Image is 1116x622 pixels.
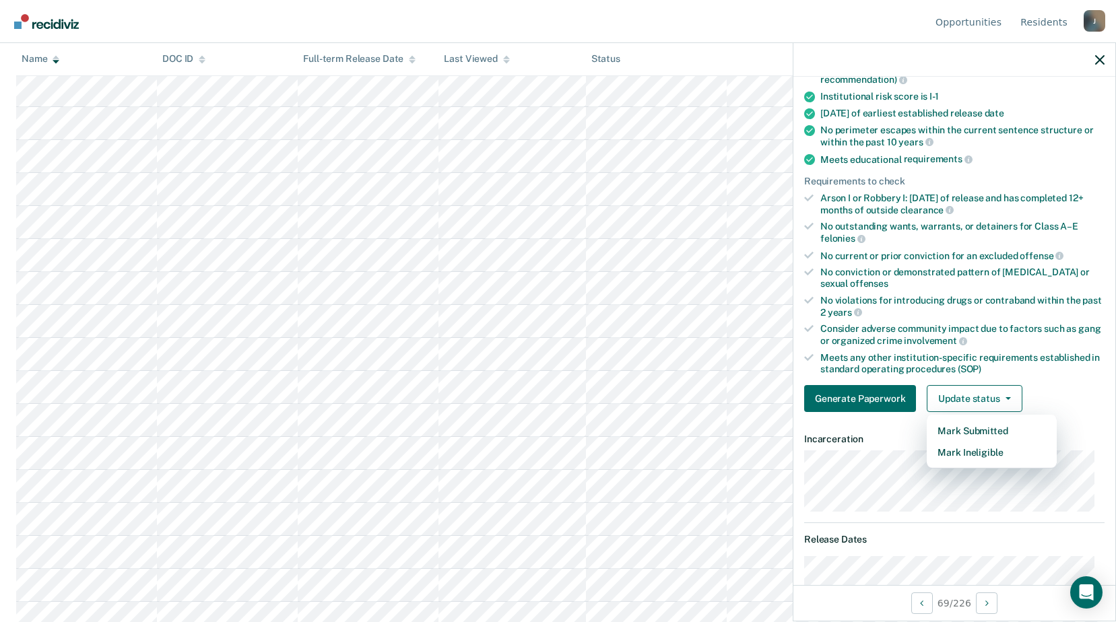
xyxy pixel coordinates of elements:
div: Arson I or Robbery I: [DATE] of release and has completed 12+ months of outside [820,193,1105,215]
div: Consider adverse community impact due to factors such as gang or organized crime [820,323,1105,346]
div: DOC ID [162,54,205,65]
div: Requirements to check [804,176,1105,187]
div: No current or prior conviction for an excluded [820,250,1105,262]
button: Previous Opportunity [911,592,933,614]
span: (SOP) [958,364,981,374]
div: 69 / 226 [793,585,1115,621]
span: felonies [820,233,865,244]
div: Last Viewed [444,54,509,65]
dt: Incarceration [804,434,1105,445]
button: Mark Ineligible [927,442,1057,463]
div: Meets any other institution-specific requirements established in standard operating procedures [820,352,1105,375]
span: requirements [904,153,973,164]
div: No perimeter escapes within the current sentence structure or within the past 10 [820,125,1105,147]
div: No violations for introducing drugs or contraband within the past 2 [820,295,1105,318]
div: Dropdown Menu [927,415,1057,469]
span: years [828,307,862,318]
button: Update status [927,385,1022,412]
span: I-1 [929,91,939,102]
div: No outstanding wants, warrants, or detainers for Class A–E [820,221,1105,244]
div: [DATE] of earliest established release [820,108,1105,119]
span: years [898,137,933,147]
button: Generate Paperwork [804,385,916,412]
div: Meets educational [820,153,1105,166]
span: recommendation) [820,74,907,85]
span: involvement [904,335,966,346]
button: Next Opportunity [976,592,997,614]
button: Profile dropdown button [1084,10,1105,32]
dt: Release Dates [804,534,1105,545]
div: Full-term Release Date [303,54,416,65]
div: Name [22,54,59,65]
button: Mark Submitted [927,420,1057,442]
div: No conviction or demonstrated pattern of [MEDICAL_DATA] or sexual [820,267,1105,289]
div: Open Intercom Messenger [1070,576,1103,609]
span: offenses [850,278,888,289]
div: Status [591,54,620,65]
span: offense [1020,250,1063,261]
img: Recidiviz [14,14,79,29]
span: date [985,108,1004,118]
div: Institutional risk score is [820,91,1105,102]
div: J [1084,10,1105,32]
span: clearance [900,205,954,215]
